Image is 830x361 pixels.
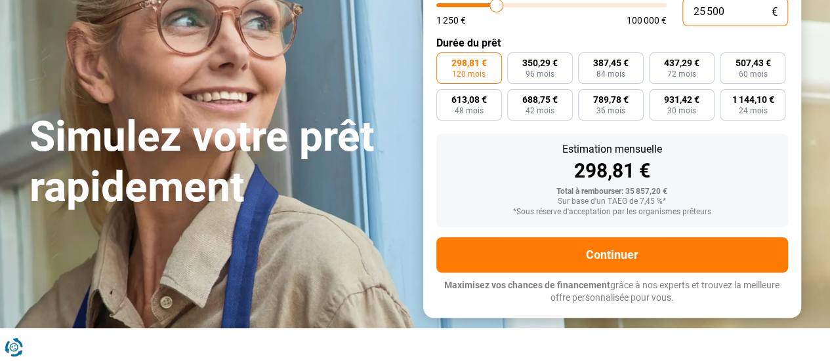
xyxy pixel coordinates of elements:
[455,107,484,115] span: 48 mois
[444,280,610,290] span: Maximisez vos chances de financement
[738,107,767,115] span: 24 mois
[627,16,667,25] span: 100 000 €
[451,58,487,67] span: 298,81 €
[732,95,774,104] span: 1 144,10 €
[447,144,778,155] div: Estimation mensuelle
[436,279,788,305] p: grâce à nos experts et trouvez la meilleure offre personnalisée pour vous.
[436,237,788,273] button: Continuer
[436,16,466,25] span: 1 250 €
[593,58,629,67] span: 387,45 €
[664,58,699,67] span: 437,29 €
[451,95,487,104] span: 613,08 €
[447,197,778,206] div: Sur base d'un TAEG de 7,45 %*
[447,161,778,181] div: 298,81 €
[526,70,554,78] span: 96 mois
[526,107,554,115] span: 42 mois
[30,112,407,213] h1: Simulez votre prêt rapidement
[447,208,778,217] div: *Sous réserve d'acceptation par les organismes prêteurs
[596,70,625,78] span: 84 mois
[738,70,767,78] span: 60 mois
[593,95,629,104] span: 789,78 €
[452,70,486,78] span: 120 mois
[522,95,558,104] span: 688,75 €
[667,70,696,78] span: 72 mois
[596,107,625,115] span: 36 mois
[436,37,788,49] label: Durée du prêt
[667,107,696,115] span: 30 mois
[735,58,770,67] span: 507,43 €
[447,187,778,197] div: Total à rembourser: 35 857,20 €
[664,95,699,104] span: 931,42 €
[772,7,778,18] span: €
[522,58,558,67] span: 350,29 €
